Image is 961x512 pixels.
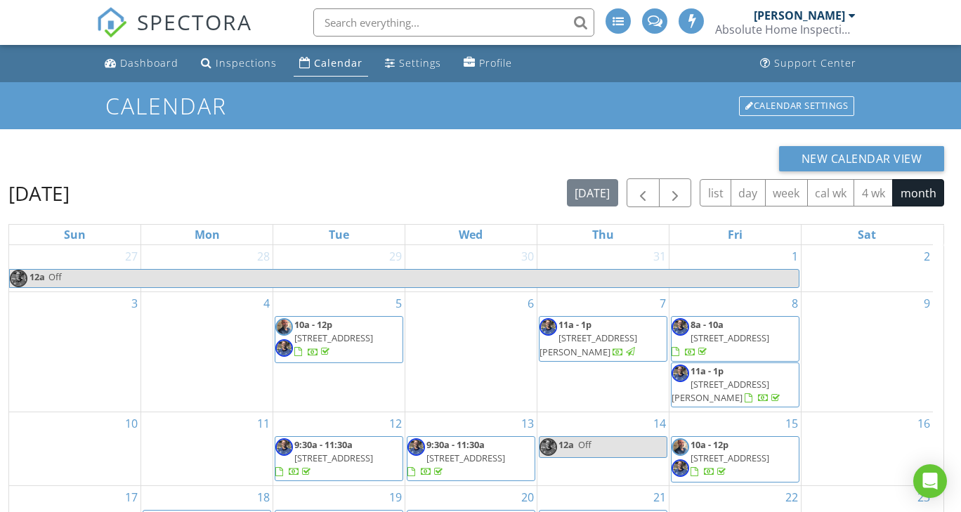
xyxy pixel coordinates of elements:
[96,19,252,48] a: SPECTORA
[672,365,783,404] a: 11a - 1p [STREET_ADDRESS][PERSON_NAME]
[29,270,46,287] span: 12a
[99,51,184,77] a: Dashboard
[254,245,273,268] a: Go to July 28, 2025
[518,245,537,268] a: Go to July 30, 2025
[657,292,669,315] a: Go to August 7, 2025
[314,56,362,70] div: Calendar
[195,51,282,77] a: Inspections
[669,245,801,292] td: Go to August 1, 2025
[691,438,728,451] span: 10a - 12p
[326,225,352,244] a: Tuesday
[754,8,845,22] div: [PERSON_NAME]
[254,486,273,508] a: Go to August 18, 2025
[691,365,724,377] span: 11a - 1p
[386,412,405,435] a: Go to August 12, 2025
[589,225,617,244] a: Thursday
[892,179,944,206] button: month
[294,318,373,357] a: 10a - 12p [STREET_ADDRESS]
[294,332,373,344] span: [STREET_ADDRESS]
[393,292,405,315] a: Go to August 5, 2025
[738,95,856,117] a: Calendar Settings
[254,412,273,435] a: Go to August 11, 2025
[739,96,854,116] div: Calendar Settings
[141,292,273,412] td: Go to August 4, 2025
[8,179,70,207] h2: [DATE]
[273,292,405,412] td: Go to August 5, 2025
[691,318,724,331] span: 8a - 10a
[715,22,856,37] div: Absolute Home Inspections
[537,412,669,486] td: Go to August 14, 2025
[426,452,505,464] span: [STREET_ADDRESS]
[273,412,405,486] td: Go to August 12, 2025
[61,225,89,244] a: Sunday
[122,486,140,508] a: Go to August 17, 2025
[789,245,801,268] a: Go to August 1, 2025
[96,7,127,38] img: The Best Home Inspection Software - Spectora
[275,316,403,362] a: 10a - 12p [STREET_ADDRESS]
[731,179,766,206] button: day
[456,225,485,244] a: Wednesday
[275,438,373,478] a: 9:30a - 11:30a [STREET_ADDRESS]
[294,438,353,451] span: 9:30a - 11:30a
[854,179,893,206] button: 4 wk
[651,486,669,508] a: Go to August 21, 2025
[216,56,277,70] div: Inspections
[651,245,669,268] a: Go to July 31, 2025
[275,339,293,357] img: img_2381.jpg
[672,365,689,382] img: img_2381.jpg
[672,318,689,336] img: img_2381.jpg
[458,51,518,77] a: Profile
[405,292,537,412] td: Go to August 6, 2025
[754,51,862,77] a: Support Center
[540,438,557,456] img: img_2381.jpg
[671,362,799,408] a: 11a - 1p [STREET_ADDRESS][PERSON_NAME]
[9,412,141,486] td: Go to August 10, 2025
[275,438,293,456] img: img_2381.jpg
[405,245,537,292] td: Go to July 30, 2025
[9,292,141,412] td: Go to August 3, 2025
[407,438,425,456] img: img_2381.jpg
[141,412,273,486] td: Go to August 11, 2025
[141,245,273,292] td: Go to July 28, 2025
[558,438,574,451] span: 12a
[122,245,140,268] a: Go to July 27, 2025
[627,178,660,207] button: Previous month
[192,225,223,244] a: Monday
[261,292,273,315] a: Go to August 4, 2025
[10,270,27,287] img: img_2381.jpg
[399,56,441,70] div: Settings
[801,412,933,486] td: Go to August 16, 2025
[669,292,801,412] td: Go to August 8, 2025
[273,245,405,292] td: Go to July 29, 2025
[540,332,637,357] span: [STREET_ADDRESS][PERSON_NAME]
[691,438,769,478] a: 10a - 12p [STREET_ADDRESS]
[294,452,373,464] span: [STREET_ADDRESS]
[671,436,799,483] a: 10a - 12p [STREET_ADDRESS]
[672,438,689,456] img: img_8383_copy.jpg
[426,438,485,451] span: 9:30a - 11:30a
[725,225,745,244] a: Friday
[539,316,667,362] a: 11a - 1p [STREET_ADDRESS][PERSON_NAME]
[405,412,537,486] td: Go to August 13, 2025
[779,146,945,171] button: New Calendar View
[567,179,618,206] button: [DATE]
[691,332,769,344] span: [STREET_ADDRESS]
[386,245,405,268] a: Go to July 29, 2025
[578,438,591,451] span: Off
[122,412,140,435] a: Go to August 10, 2025
[518,412,537,435] a: Go to August 13, 2025
[672,378,769,404] span: [STREET_ADDRESS][PERSON_NAME]
[783,486,801,508] a: Go to August 22, 2025
[774,56,856,70] div: Support Center
[913,464,947,498] div: Open Intercom Messenger
[672,459,689,477] img: img_2381.jpg
[915,412,933,435] a: Go to August 16, 2025
[801,292,933,412] td: Go to August 9, 2025
[558,318,591,331] span: 11a - 1p
[691,452,769,464] span: [STREET_ADDRESS]
[313,8,594,37] input: Search everything...
[765,179,808,206] button: week
[921,245,933,268] a: Go to August 2, 2025
[540,318,637,357] a: 11a - 1p [STREET_ADDRESS][PERSON_NAME]
[672,318,769,357] a: 8a - 10a [STREET_ADDRESS]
